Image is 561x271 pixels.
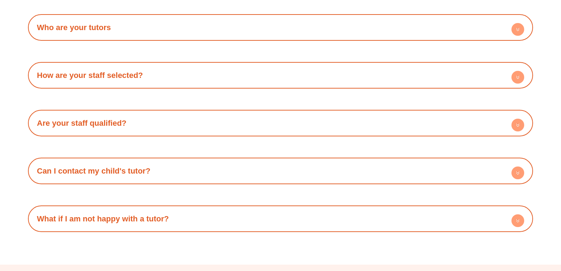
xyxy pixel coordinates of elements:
[32,18,529,37] h4: Who are your tutors
[37,214,169,223] a: What if I am not happy with a tutor?
[32,209,529,228] h4: What if I am not happy with a tutor?
[32,66,529,85] h4: How are your staff selected?
[37,119,126,128] a: Are your staff qualified?
[37,71,143,80] a: How are your staff selected?
[32,161,529,181] h4: Can I contact my child's tutor?
[37,23,111,32] a: Who are your tutors
[32,113,529,133] h4: Are your staff qualified?
[37,166,150,175] a: Can I contact my child's tutor?
[443,191,561,271] iframe: Chat Widget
